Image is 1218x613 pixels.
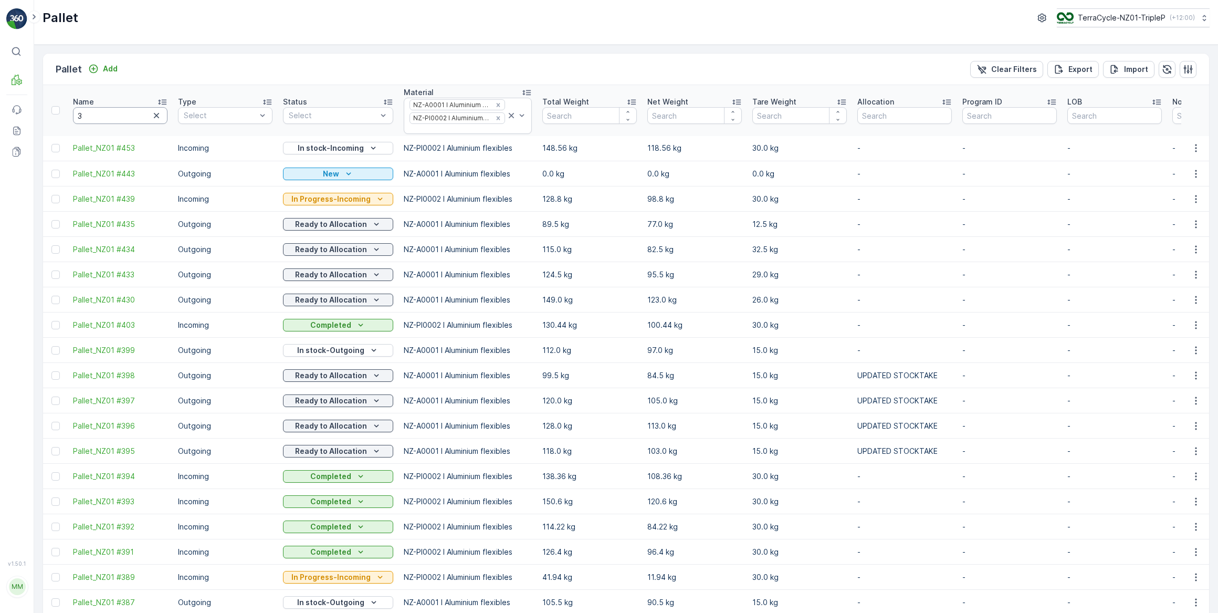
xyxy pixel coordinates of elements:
[283,344,393,357] button: In stock-Outgoing
[9,172,35,181] span: Name :
[542,370,637,381] p: 99.5 kg
[73,143,167,153] a: Pallet_NZ01 #453
[542,269,637,280] p: 124.5 kg
[9,578,26,595] div: MM
[283,268,393,281] button: Ready to Allocation
[73,269,167,280] span: Pallet_NZ01 #433
[283,546,393,558] button: Completed
[752,522,847,532] p: 30.0 kg
[647,597,742,608] p: 90.5 kg
[647,396,742,406] p: 105.0 kg
[295,421,367,431] p: Ready to Allocation
[542,219,637,230] p: 89.5 kg
[542,522,637,532] p: 114.22 kg
[962,244,1057,255] p: -
[1067,345,1162,356] p: -
[852,287,957,313] td: -
[647,269,742,280] p: 95.5 kg
[752,320,847,330] p: 30.0 kg
[410,100,491,110] div: NZ-A0001 I Aluminium flexibles
[857,370,952,381] p: UPDATED STOCKTAKE
[51,321,60,329] div: Toggle Row Selected
[1067,244,1162,255] p: -
[852,237,957,262] td: -
[283,294,393,306] button: Ready to Allocation
[73,370,167,381] a: Pallet_NZ01 #398
[1078,13,1165,23] p: TerraCycle-NZ01-TripleP
[9,190,61,199] span: Total Weight :
[752,547,847,557] p: 30.0 kg
[647,194,742,204] p: 98.8 kg
[404,572,532,583] p: NZ-PI0002 I Aluminium flexibles
[647,471,742,482] p: 108.36 kg
[752,370,847,381] p: 15.0 kg
[178,97,196,107] p: Type
[297,597,364,608] p: In stock-Outgoing
[404,345,532,356] p: NZ-A0001 I Aluminium flexibles
[752,396,847,406] p: 15.0 kg
[73,219,167,230] a: Pallet_NZ01 #435
[73,522,167,532] a: Pallet_NZ01 #392
[542,496,637,507] p: 150.6 kg
[542,97,589,107] p: Total Weight
[542,244,637,255] p: 115.0 kg
[178,471,272,482] p: Incoming
[73,496,167,507] a: Pallet_NZ01 #393
[647,522,742,532] p: 84.22 kg
[1124,64,1148,75] p: Import
[73,547,167,557] span: Pallet_NZ01 #391
[752,269,847,280] p: 29.0 kg
[178,396,272,406] p: Outgoing
[647,572,742,583] p: 11.94 kg
[323,169,339,179] p: New
[9,207,55,216] span: Net Weight :
[73,597,167,608] span: Pallet_NZ01 #387
[542,597,637,608] p: 105.5 kg
[178,194,272,204] p: Incoming
[752,295,847,305] p: 26.0 kg
[1067,169,1162,179] p: -
[73,471,167,482] span: Pallet_NZ01 #394
[73,421,167,431] a: Pallet_NZ01 #396
[404,194,532,204] p: NZ-PI0002 I Aluminium flexibles
[1067,269,1162,280] p: -
[852,539,957,565] td: -
[404,547,532,557] p: NZ-PI0002 I Aluminium flexibles
[295,446,367,456] p: Ready to Allocation
[1067,143,1162,153] p: -
[752,107,847,124] input: Search
[962,320,1057,330] p: -
[73,194,167,204] a: Pallet_NZ01 #439
[178,572,272,583] p: Incoming
[647,345,742,356] p: 97.0 kg
[542,547,637,557] p: 126.4 kg
[962,547,1057,557] p: -
[73,244,167,255] a: Pallet_NZ01 #434
[752,219,847,230] p: 12.5 kg
[73,169,167,179] a: Pallet_NZ01 #443
[178,547,272,557] p: Incoming
[404,87,434,98] p: Material
[51,245,60,254] div: Toggle Row Selected
[852,489,957,514] td: -
[410,113,491,123] div: NZ-PI0002 I Aluminium flexibles
[752,597,847,608] p: 15.0 kg
[542,471,637,482] p: 138.36 kg
[857,97,894,107] p: Allocation
[1067,496,1162,507] p: -
[752,496,847,507] p: 30.0 kg
[178,345,272,356] p: Outgoing
[283,319,393,331] button: Completed
[1067,370,1162,381] p: -
[1067,295,1162,305] p: -
[178,295,272,305] p: Outgoing
[852,212,957,237] td: -
[73,320,167,330] span: Pallet_NZ01 #403
[59,224,68,233] span: 25
[283,218,393,231] button: Ready to Allocation
[283,420,393,432] button: Ready to Allocation
[542,446,637,456] p: 118.0 kg
[283,495,393,508] button: Completed
[283,521,393,533] button: Completed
